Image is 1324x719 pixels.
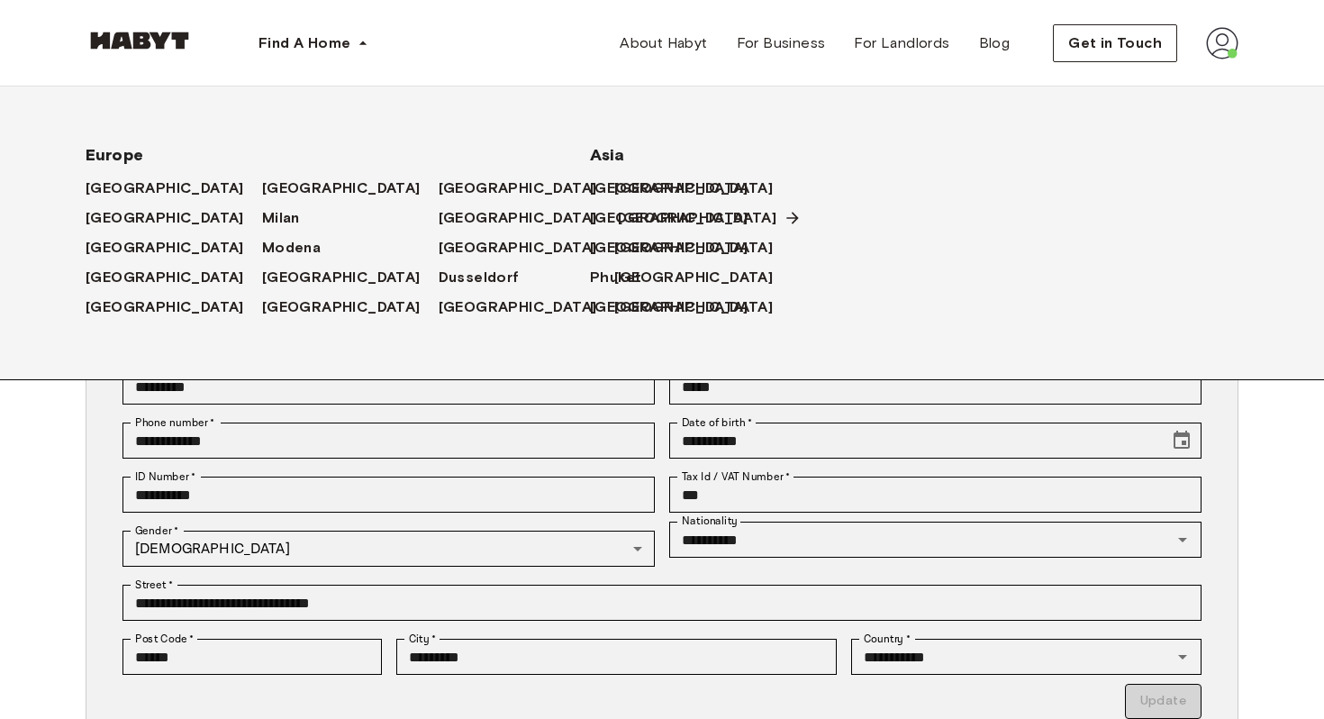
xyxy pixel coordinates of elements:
a: [GEOGRAPHIC_DATA] [614,296,791,318]
label: City [409,631,437,647]
img: avatar [1206,27,1238,59]
button: Open [1170,644,1195,669]
span: Milan [262,207,300,229]
a: [GEOGRAPHIC_DATA] [86,237,262,259]
span: [GEOGRAPHIC_DATA] [86,267,244,288]
span: Blog [979,32,1011,54]
button: Get in Touch [1053,24,1177,62]
a: [GEOGRAPHIC_DATA] [439,177,615,199]
span: Asia [590,144,734,166]
a: [GEOGRAPHIC_DATA] [262,267,439,288]
a: [GEOGRAPHIC_DATA] [439,237,615,259]
label: Phone number [135,414,215,431]
a: [GEOGRAPHIC_DATA] [590,207,766,229]
button: Find A Home [244,25,383,61]
label: Country [864,631,911,647]
span: Europe [86,144,532,166]
label: Post Code [135,631,195,647]
a: [GEOGRAPHIC_DATA] [614,267,791,288]
span: [GEOGRAPHIC_DATA] [439,207,597,229]
label: Tax Id / VAT Number [682,469,790,485]
span: [GEOGRAPHIC_DATA] [86,296,244,318]
span: [GEOGRAPHIC_DATA] [262,267,421,288]
span: [GEOGRAPHIC_DATA] [262,296,421,318]
a: [GEOGRAPHIC_DATA] [590,177,766,199]
a: Phuket [590,267,659,288]
span: Modena [262,237,321,259]
label: Gender [135,523,178,539]
span: [GEOGRAPHIC_DATA] [590,177,748,199]
span: [GEOGRAPHIC_DATA] [590,237,748,259]
a: [GEOGRAPHIC_DATA] [86,267,262,288]
img: Habyt [86,32,194,50]
a: [GEOGRAPHIC_DATA] [614,237,791,259]
label: ID Number [135,469,195,485]
label: Date of birth [682,414,752,431]
span: [GEOGRAPHIC_DATA] [439,296,597,318]
a: [GEOGRAPHIC_DATA] [590,237,766,259]
a: [GEOGRAPHIC_DATA] [262,177,439,199]
a: For Landlords [839,25,964,61]
a: [GEOGRAPHIC_DATA] [86,296,262,318]
div: [DEMOGRAPHIC_DATA] [122,531,655,567]
a: Milan [262,207,318,229]
a: [GEOGRAPHIC_DATA] [439,296,615,318]
a: Modena [262,237,339,259]
span: For Landlords [854,32,949,54]
span: For Business [737,32,826,54]
a: [GEOGRAPHIC_DATA] [618,207,794,229]
span: [GEOGRAPHIC_DATA] [614,267,773,288]
span: About Habyt [620,32,707,54]
span: [GEOGRAPHIC_DATA] [439,237,597,259]
span: Phuket [590,267,641,288]
span: Find A Home [258,32,350,54]
span: [GEOGRAPHIC_DATA] [590,296,748,318]
a: Dusseldorf [439,267,538,288]
a: [GEOGRAPHIC_DATA] [614,177,791,199]
span: Dusseldorf [439,267,520,288]
span: [GEOGRAPHIC_DATA] [86,237,244,259]
a: About Habyt [605,25,721,61]
span: [GEOGRAPHIC_DATA] [86,177,244,199]
span: [GEOGRAPHIC_DATA] [262,177,421,199]
a: [GEOGRAPHIC_DATA] [439,207,615,229]
span: [GEOGRAPHIC_DATA] [86,207,244,229]
a: [GEOGRAPHIC_DATA] [262,296,439,318]
label: Nationality [682,514,738,529]
label: Street [135,577,173,593]
button: Choose date, selected date is Aug 19, 2002 [1164,423,1200,459]
a: [GEOGRAPHIC_DATA] [86,207,262,229]
span: [GEOGRAPHIC_DATA] [439,177,597,199]
button: Open [1170,527,1195,552]
a: [GEOGRAPHIC_DATA] [590,296,766,318]
a: Blog [965,25,1025,61]
span: [GEOGRAPHIC_DATA] [590,207,748,229]
a: [GEOGRAPHIC_DATA] [86,177,262,199]
span: Get in Touch [1068,32,1162,54]
a: For Business [722,25,840,61]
